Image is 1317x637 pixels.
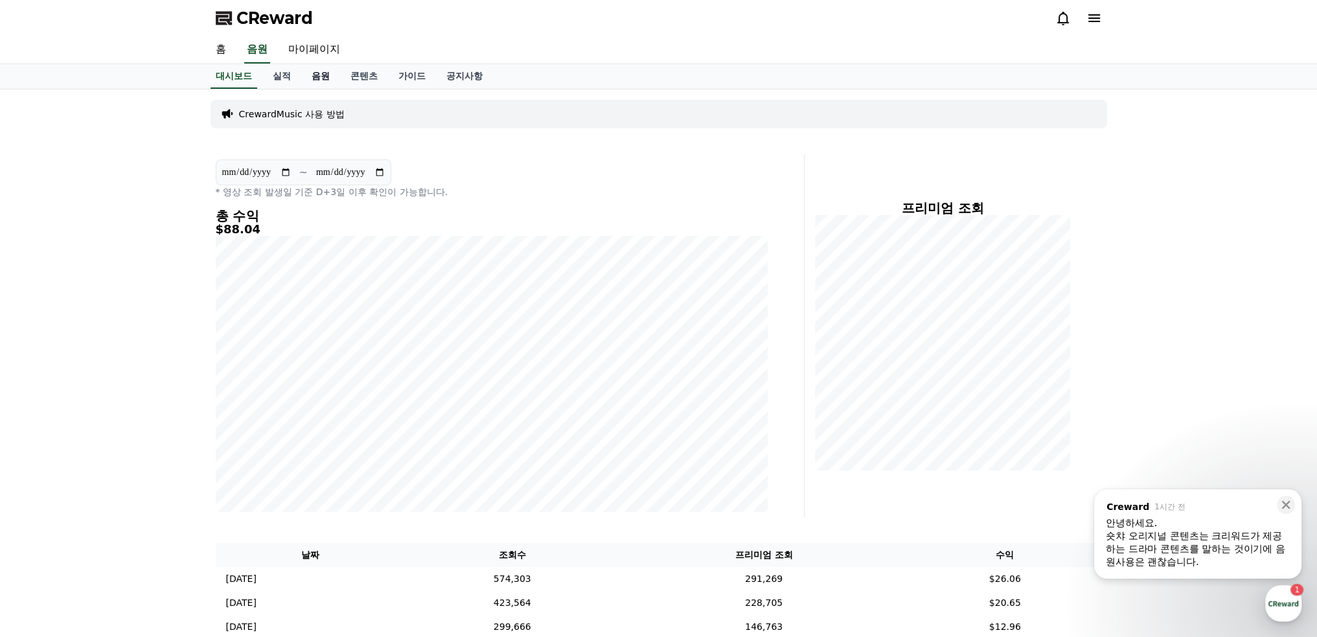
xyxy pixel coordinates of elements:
[200,430,216,441] span: 설정
[167,411,249,443] a: 설정
[436,64,493,89] a: 공지사항
[216,543,406,567] th: 날짜
[132,410,136,421] span: 1
[908,543,1102,567] th: 수익
[299,165,308,180] p: ~
[908,567,1102,591] td: $26.06
[619,567,908,591] td: 291,269
[205,36,236,64] a: 홈
[262,64,301,89] a: 실적
[216,185,768,198] p: * 영상 조회 발생일 기준 D+3일 이후 확인이 가능합니다.
[405,567,619,591] td: 574,303
[619,543,908,567] th: 프리미엄 조회
[216,223,768,236] h5: $88.04
[216,8,313,29] a: CReward
[405,591,619,615] td: 423,564
[278,36,350,64] a: 마이페이지
[86,411,167,443] a: 1대화
[226,596,257,610] p: [DATE]
[340,64,388,89] a: 콘텐츠
[239,108,345,121] a: CrewardMusic 사용 방법
[4,411,86,443] a: 홈
[226,572,257,586] p: [DATE]
[244,36,270,64] a: 음원
[908,591,1102,615] td: $20.65
[226,620,257,634] p: [DATE]
[216,209,768,223] h4: 총 수익
[405,543,619,567] th: 조회수
[301,64,340,89] a: 음원
[211,64,257,89] a: 대시보드
[41,430,49,441] span: 홈
[119,431,134,441] span: 대화
[236,8,313,29] span: CReward
[619,591,908,615] td: 228,705
[388,64,436,89] a: 가이드
[815,201,1071,215] h4: 프리미엄 조회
